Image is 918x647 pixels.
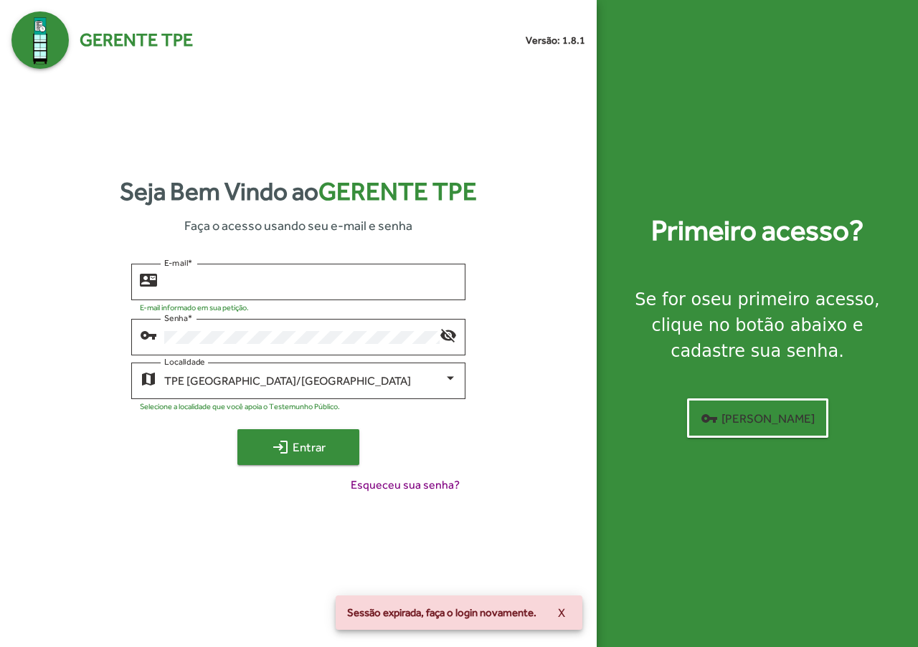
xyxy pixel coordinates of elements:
[140,326,157,343] mat-icon: vpn_key
[651,209,863,252] strong: Primeiro acesso?
[272,438,289,456] mat-icon: login
[318,177,477,206] span: Gerente TPE
[237,429,359,465] button: Entrar
[184,216,412,235] span: Faça o acesso usando seu e-mail e senha
[614,287,901,364] div: Se for o , clique no botão abaixo e cadastre sua senha.
[526,33,585,48] small: Versão: 1.8.1
[351,476,460,494] span: Esqueceu sua senha?
[347,605,536,620] span: Sessão expirada, faça o login novamente.
[687,398,828,438] button: [PERSON_NAME]
[80,27,193,54] span: Gerente TPE
[701,289,874,310] strong: seu primeiro acesso
[250,434,346,460] span: Entrar
[164,374,411,388] span: TPE [GEOGRAPHIC_DATA]/[GEOGRAPHIC_DATA]
[140,303,249,312] mat-hint: E-mail informado em sua petição.
[120,173,477,211] strong: Seja Bem Vindo ao
[546,600,577,626] button: X
[140,402,340,411] mat-hint: Selecione a localidade que você apoia o Testemunho Público.
[140,271,157,288] mat-icon: contact_mail
[701,406,815,431] span: [PERSON_NAME]
[11,11,69,69] img: Logo Gerente
[701,410,718,427] mat-icon: vpn_key
[140,370,157,387] mat-icon: map
[440,326,457,343] mat-icon: visibility_off
[558,600,565,626] span: X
